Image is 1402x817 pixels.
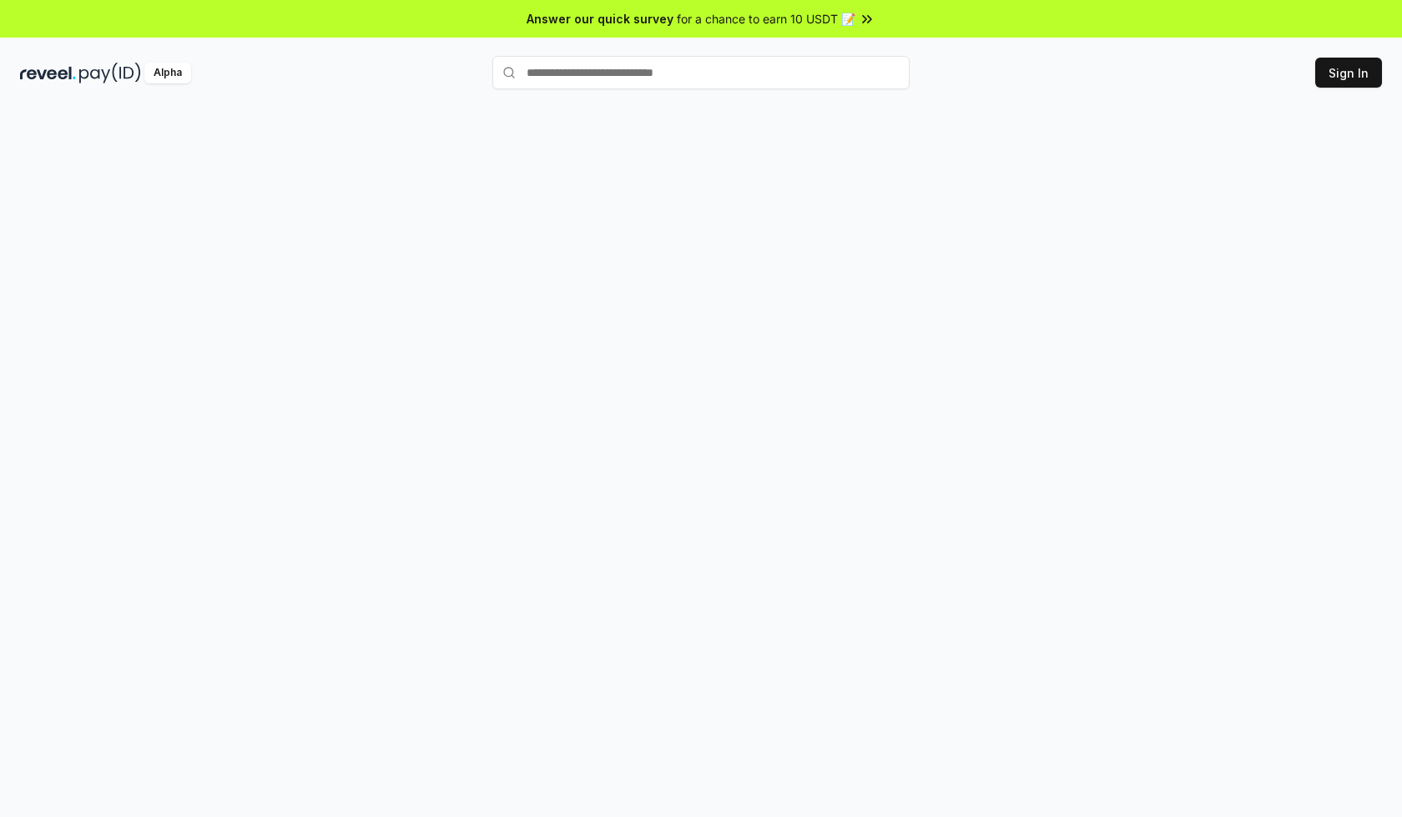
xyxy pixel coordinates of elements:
[677,10,855,28] span: for a chance to earn 10 USDT 📝
[20,63,76,83] img: reveel_dark
[527,10,673,28] span: Answer our quick survey
[79,63,141,83] img: pay_id
[1315,58,1382,88] button: Sign In
[144,63,191,83] div: Alpha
